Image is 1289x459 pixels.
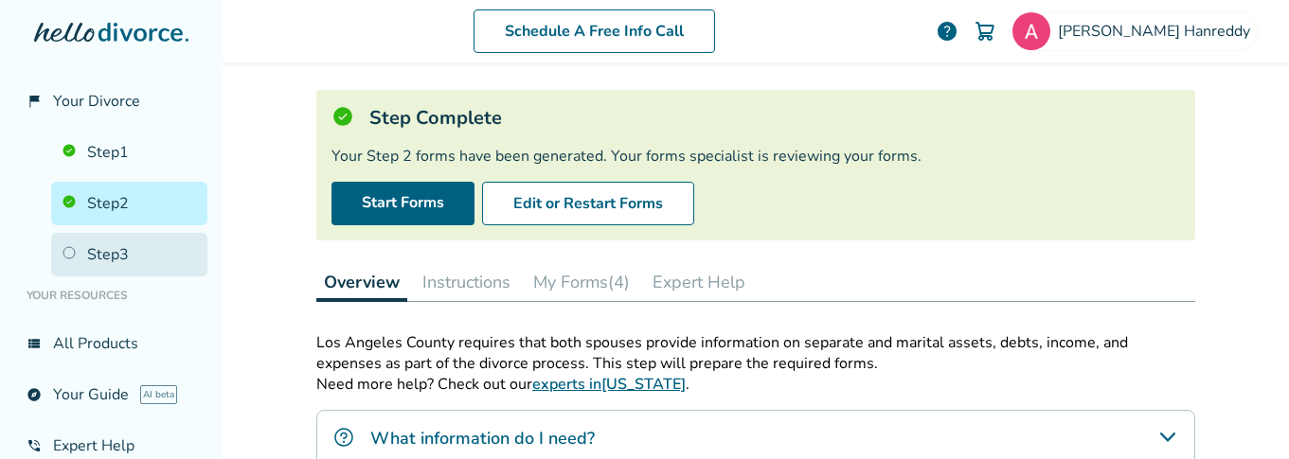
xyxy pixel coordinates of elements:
a: Schedule A Free Info Call [474,9,715,53]
button: Expert Help [645,263,753,301]
a: experts in[US_STATE] [532,374,686,395]
button: Edit or Restart Forms [482,182,694,225]
a: view_listAll Products [15,322,207,365]
a: help [936,20,958,43]
span: view_list [27,336,42,351]
a: Start Forms [331,182,474,225]
img: Cart [974,20,996,43]
h5: Step Complete [369,105,502,131]
h4: What information do I need? [370,426,595,450]
li: Your Resources [15,276,207,314]
button: Instructions [415,263,518,301]
span: AI beta [140,385,177,404]
a: flag_2Your Divorce [15,79,207,123]
button: Overview [316,263,407,302]
iframe: Chat Widget [1194,368,1289,459]
div: Your Step 2 forms have been generated. Your forms specialist is reviewing your forms. [331,146,1180,167]
span: flag_2 [27,94,42,109]
a: exploreYour GuideAI beta [15,373,207,416]
a: Step1 [51,131,207,174]
p: Need more help? Check out our . [316,374,1195,395]
img: What information do I need? [332,426,355,449]
span: Your Divorce [53,91,140,112]
span: phone_in_talk [27,438,42,453]
img: Amy Hanreddy [1012,12,1050,50]
span: [PERSON_NAME] Hanreddy [1058,21,1258,42]
a: Step3 [51,233,207,276]
p: Los Angeles County requires that both spouses provide information on separate and marital assets,... [316,332,1195,374]
button: My Forms(4) [526,263,637,301]
span: explore [27,387,42,402]
a: Step2 [51,182,207,225]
